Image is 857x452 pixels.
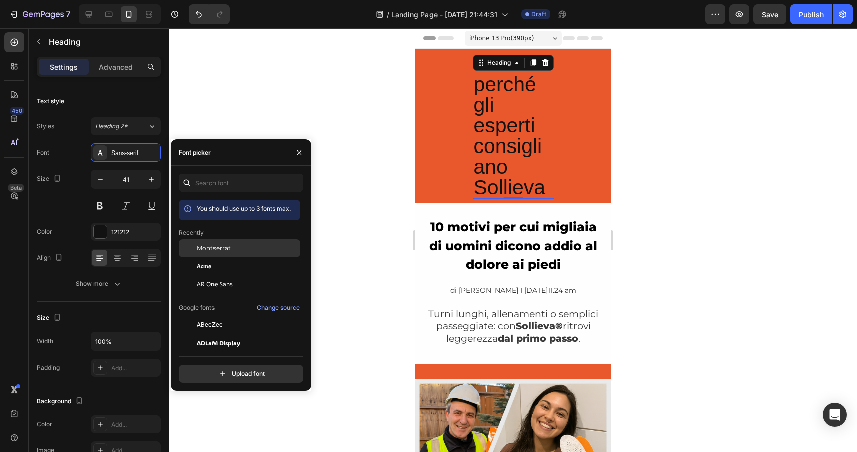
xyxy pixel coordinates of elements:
span: Draft [531,10,546,19]
span: Landing Page - [DATE] 21:44:31 [391,9,497,20]
div: Styles [37,122,54,131]
span: Montserrat [197,244,231,253]
button: 7 [4,4,75,24]
button: Publish [790,4,832,24]
p: Recently [179,228,204,237]
div: Publish [799,9,824,20]
div: Sans-serif [111,148,158,158]
p: Heading [49,36,157,48]
div: Background [37,395,85,408]
input: Auto [91,332,160,350]
div: Change source [257,303,300,312]
span: AR One Sans [197,280,233,289]
span: ABeeZee [197,320,223,329]
span: ADLaM Display [197,338,240,347]
button: Show more [37,275,161,293]
span: Save [762,10,778,19]
div: Color [37,420,52,429]
button: Save [753,4,786,24]
div: Add... [111,420,158,429]
div: Font picker [179,148,211,157]
span: You should use up to 3 fonts max. [197,205,291,212]
div: Size [37,172,63,186]
div: Size [37,311,63,325]
div: Beta [8,184,24,192]
div: Width [37,337,53,346]
input: Search font [179,174,303,192]
button: Heading 2* [91,117,161,135]
span: Acme [197,262,211,271]
div: Undo/Redo [189,4,230,24]
div: 121212 [111,228,158,237]
div: Align [37,251,65,265]
div: Text style [37,97,64,106]
div: Upload font [218,369,265,379]
div: Color [37,227,52,236]
p: Advanced [99,62,133,72]
p: Settings [50,62,78,72]
div: Open Intercom Messenger [823,403,847,427]
div: Show more [76,279,122,289]
button: Change source [256,302,300,314]
p: 7 [66,8,70,20]
div: 450 [10,107,24,115]
div: Font [37,148,49,157]
span: / [387,9,389,20]
div: Padding [37,363,60,372]
span: Heading 2* [95,122,128,131]
iframe: Design area [415,28,611,452]
p: Google fonts [179,303,215,312]
div: Add... [111,364,158,373]
button: Upload font [179,365,303,383]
